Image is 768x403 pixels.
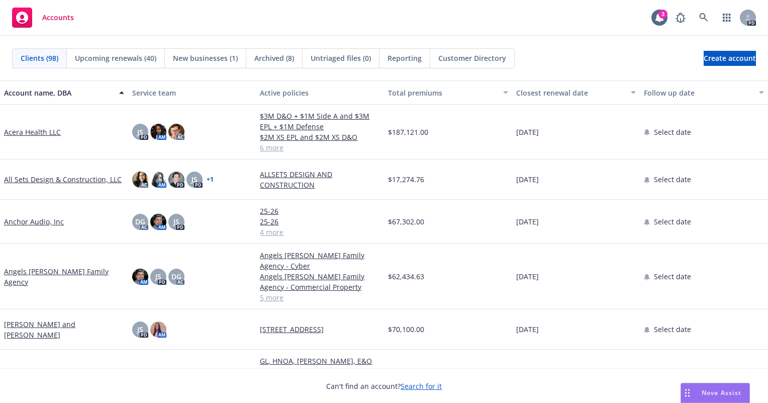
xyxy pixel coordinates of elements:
[516,174,539,185] span: [DATE]
[384,80,512,105] button: Total premiums
[132,88,252,98] div: Service team
[388,127,428,137] span: $187,121.00
[388,216,424,227] span: $67,302.00
[516,324,539,335] span: [DATE]
[4,88,113,98] div: Account name, DBA
[516,216,539,227] span: [DATE]
[132,172,148,188] img: photo
[516,127,539,137] span: [DATE]
[150,124,166,140] img: photo
[150,321,166,338] img: photo
[168,124,184,140] img: photo
[438,53,506,63] span: Customer Directory
[717,8,737,28] a: Switch app
[260,292,380,303] a: 5 more
[260,169,380,190] a: ALLSETS DESIGN AND CONSTRUCTION
[654,324,691,335] span: Select date
[681,383,750,403] button: Nova Assist
[8,4,78,32] a: Accounts
[702,388,741,397] span: Nova Assist
[388,53,422,63] span: Reporting
[128,80,256,105] button: Service team
[388,324,424,335] span: $70,100.00
[260,216,380,227] a: 25-26
[260,142,380,153] a: 6 more
[21,53,58,63] span: Clients (98)
[256,80,384,105] button: Active policies
[512,80,640,105] button: Closest renewal date
[132,269,148,285] img: photo
[704,49,756,68] span: Create account
[516,271,539,282] span: [DATE]
[171,271,181,282] span: DG
[150,172,166,188] img: photo
[42,14,74,22] span: Accounts
[207,177,214,183] a: + 1
[260,111,380,132] a: $3M D&O + $1M Side A and $3M EPL + $1M Defense
[137,127,143,137] span: JS
[654,127,691,137] span: Select date
[401,381,442,391] a: Search for it
[658,10,667,19] div: 3
[388,271,424,282] span: $62,434.63
[137,324,143,335] span: JS
[155,271,161,282] span: JS
[681,383,694,402] div: Drag to move
[135,216,145,227] span: DG
[260,271,380,292] a: Angels [PERSON_NAME] Family Agency - Commercial Property
[191,174,198,185] span: JS
[260,250,380,271] a: Angels [PERSON_NAME] Family Agency - Cyber
[654,271,691,282] span: Select date
[260,227,380,237] a: 4 more
[4,266,124,287] a: Angels [PERSON_NAME] Family Agency
[4,216,64,227] a: Anchor Audio, Inc
[168,172,184,188] img: photo
[516,88,625,98] div: Closest renewal date
[654,216,691,227] span: Select date
[150,214,166,230] img: photo
[640,80,768,105] button: Follow up date
[694,8,714,28] a: Search
[311,53,371,63] span: Untriaged files (0)
[260,132,380,142] a: $2M XS EPL and $2M XS D&O
[654,174,691,185] span: Select date
[260,356,380,377] a: GL, HNOA, [PERSON_NAME], E&O 25-26
[254,53,294,63] span: Archived (8)
[644,88,753,98] div: Follow up date
[4,127,61,137] a: Acera Health LLC
[173,53,238,63] span: New businesses (1)
[75,53,156,63] span: Upcoming renewals (40)
[704,51,756,66] a: Create account
[173,216,179,227] span: JS
[260,324,380,335] a: [STREET_ADDRESS]
[4,319,124,340] a: [PERSON_NAME] and [PERSON_NAME]
[4,174,122,185] a: All Sets Design & Construction, LLC
[326,381,442,391] span: Can't find an account?
[260,88,380,98] div: Active policies
[388,88,497,98] div: Total premiums
[388,174,424,185] span: $17,274.76
[260,206,380,216] a: 25-26
[670,8,691,28] a: Report a Bug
